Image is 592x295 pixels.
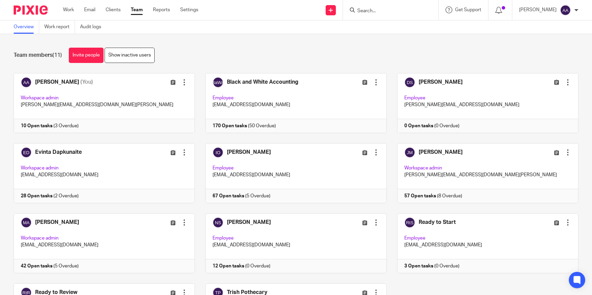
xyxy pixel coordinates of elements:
img: svg%3E [560,5,571,16]
a: Invite people [69,48,104,63]
a: Settings [180,6,198,13]
input: Search [357,8,418,14]
a: Audit logs [80,20,106,34]
a: Show inactive users [105,48,155,63]
a: Email [84,6,95,13]
img: Pixie [14,5,48,15]
a: Work report [44,20,75,34]
p: [PERSON_NAME] [519,6,557,13]
span: Get Support [455,7,481,12]
a: Work [63,6,74,13]
h1: Team members [14,52,62,59]
span: (11) [52,52,62,58]
a: Team [131,6,143,13]
a: Overview [14,20,39,34]
a: Clients [106,6,121,13]
a: Reports [153,6,170,13]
